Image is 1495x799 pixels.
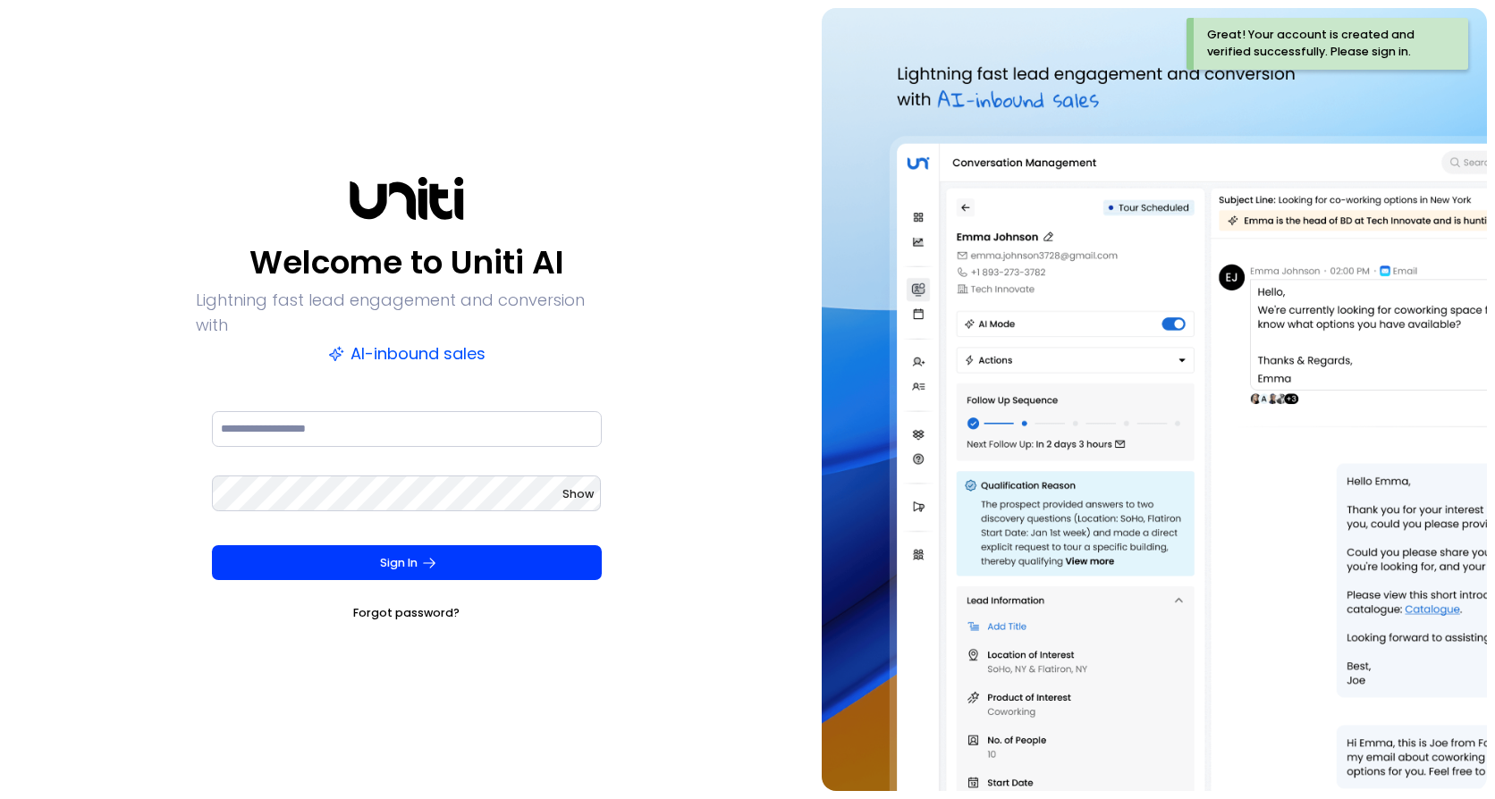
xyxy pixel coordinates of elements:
[249,241,564,284] p: Welcome to Uniti AI
[562,486,594,501] span: Show
[328,341,486,366] p: AI-inbound sales
[1207,27,1441,61] div: Great! Your account is created and verified successfully. Please sign in.
[212,545,602,581] button: Sign In
[562,485,594,503] button: Show
[196,288,618,338] p: Lightning fast lead engagement and conversion with
[822,8,1487,791] img: auth-hero.png
[353,604,460,622] a: Forgot password?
